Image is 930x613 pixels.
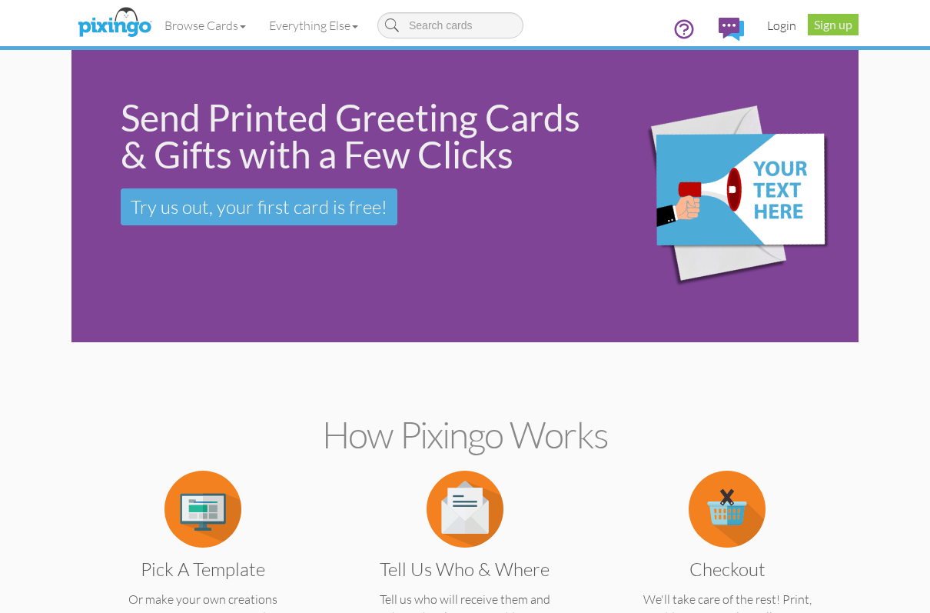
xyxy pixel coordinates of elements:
img: item.alt [689,471,766,548]
a: Try us out, your first card is free! [121,188,397,225]
h3: Tell us Who & Where [369,559,561,579]
img: eb544e90-0942-4412-bfe0-c610d3f4da7c.png [606,85,853,308]
img: item.alt [164,471,241,548]
a: Everything Else [257,6,370,45]
h3: Pick a Template [107,559,299,579]
a: Sign up [808,14,859,35]
h2: How Pixingo works [98,415,832,455]
img: pixingo logo [74,4,155,42]
span: Try us out, your first card is free! [131,195,387,218]
img: item.alt [427,471,503,548]
div: Send Printed Greeting Cards & Gifts with a Few Clicks [121,99,584,173]
a: Login [756,6,808,45]
a: Browse Cards [153,6,257,45]
img: comments.svg [719,18,744,41]
input: Search cards [377,12,523,38]
h3: Checkout [631,559,823,579]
